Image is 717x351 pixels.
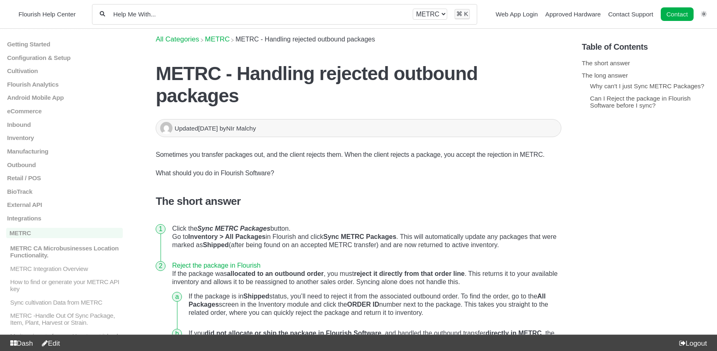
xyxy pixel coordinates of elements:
[244,293,269,300] strong: Shipped
[6,278,123,292] a: How to find or generate your METRC API key
[6,215,123,222] a: Integrations
[226,125,256,132] span: NIr Malchy
[9,245,123,259] p: METRC CA Microbusinesses Location Functionality.
[590,83,704,89] a: Why can't I just Sync METRC Packages?
[582,42,711,52] h5: Table of Contents
[18,11,76,18] span: Flourish Help Center
[169,218,561,255] li: Click the button. Go to in Flourish and click . This will automatically update any packages that ...
[156,35,199,43] a: Breadcrumb link to All Categories
[582,60,630,67] a: The short answer
[198,125,218,132] time: [DATE]
[9,265,123,272] p: METRC Integration Overview
[6,174,123,181] a: Retail / POS
[7,340,33,347] a: Dash
[205,35,230,43] a: METRC
[156,149,561,160] p: Sometimes you transfer packages out, and the client rejects them. When the client rejects a packa...
[456,10,462,17] kbd: ⌘
[113,10,406,18] input: Help Me With...
[6,81,123,88] a: Flourish Analytics
[9,312,123,326] p: METRC -Handle Out Of Sync Package, Item, Plant, Harvest or Strain.
[6,94,123,101] a: Android Mobile App
[205,35,230,44] span: ​METRC
[203,241,229,248] strong: Shipped
[6,265,123,272] a: METRC Integration Overview
[6,188,123,195] a: BioTrack
[661,7,694,21] a: Contact
[198,225,271,232] em: Sync METRC Packages
[235,36,375,43] span: METRC - Handling rejected outbound packages
[6,201,123,208] a: External API
[6,41,123,48] a: Getting Started
[227,270,324,277] strong: allocated to an outbound order
[160,122,172,134] img: NIr Malchy
[185,286,558,323] li: If the package is in status, you’ll need to reject it from the associated outbound order. To find...
[6,228,123,238] a: METRC
[175,125,219,132] span: Updated
[188,233,265,240] strong: Inventory > All Packages
[6,299,123,306] a: Sync cultivation Data from METRC
[464,10,468,17] kbd: K
[496,11,538,18] a: Web App Login navigation item
[6,245,123,259] a: METRC CA Microbusinesses Location Functionality.
[6,108,123,115] a: eCommerce
[6,67,123,74] a: Cultivation
[6,134,123,141] a: Inventory
[590,95,691,109] a: Can I Reject the package in Flourish Software before I sync?
[156,195,561,208] h3: The short answer
[156,35,199,44] span: All Categories
[323,233,396,240] strong: Sync METRC Packages
[582,72,628,79] a: The long answer
[156,62,561,107] h1: METRC - Handling rejected outbound packages
[172,262,260,269] a: Reject the package in Flourish
[10,9,14,20] img: Flourish Help Center Logo
[485,330,542,337] strong: directly in METRC
[9,333,123,346] p: My item is out of sync - How to get it back in sync with METRC
[6,312,123,326] a: METRC -Handle Out Of Sync Package, Item, Plant, Harvest or Strain.
[9,278,123,292] p: How to find or generate your METRC API key
[354,270,464,277] strong: reject it directly from that order line
[608,11,653,18] a: Contact Support navigation item
[6,54,123,61] a: Configuration & Setup
[38,340,60,347] a: Edit
[545,11,601,18] a: Approved Hardware navigation item
[6,161,123,168] a: Outbound
[10,9,76,20] a: Flourish Help Center
[205,330,381,337] strong: did not allocate or ship the package in Flourish Software
[701,10,707,17] a: Switch dark mode setting
[659,9,696,20] li: Contact desktop
[6,148,123,155] a: Manufacturing
[156,168,561,179] p: What should you do in Flourish Software?
[220,125,256,132] span: by
[347,301,379,308] strong: ORDER ID
[6,121,123,128] a: Inbound
[6,333,123,346] a: My item is out of sync - How to get it back in sync with METRC
[9,299,123,306] p: Sync cultivation Data from METRC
